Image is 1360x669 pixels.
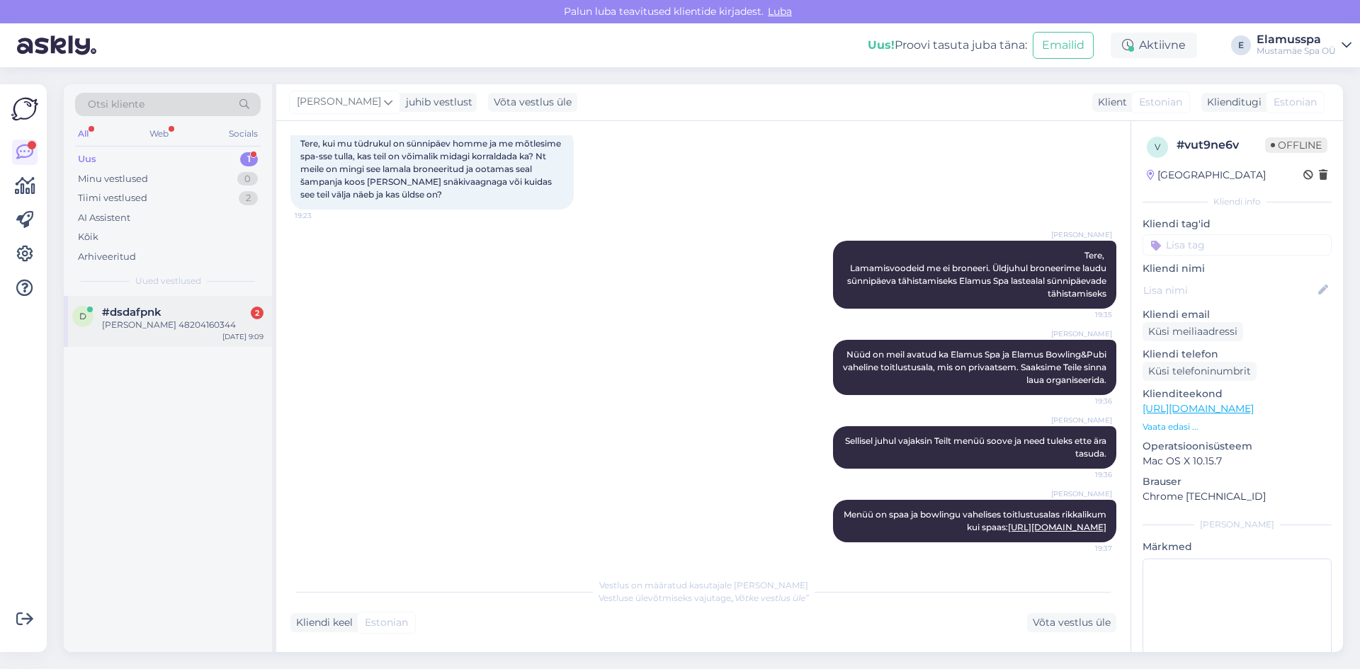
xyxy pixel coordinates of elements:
span: d [79,311,86,321]
span: v [1155,142,1160,152]
p: Mac OS X 10.15.7 [1143,454,1332,469]
span: 19:35 [1059,309,1112,320]
span: [PERSON_NAME] [1051,415,1112,425]
div: [PERSON_NAME] 48204160344 [102,319,263,331]
span: Uued vestlused [135,275,201,287]
span: Nüüd on meil avatud ka Elamus Spa ja Elamus Bowling&Pubi vaheline toitlustusala, mis on privaatse... [843,349,1109,385]
div: AI Assistent [78,211,130,225]
div: Võta vestlus üle [488,93,577,112]
span: Luba [764,5,796,18]
a: [URL][DOMAIN_NAME] [1008,522,1106,532]
span: Offline [1265,137,1327,153]
div: Mustamäe Spa OÜ [1257,45,1336,57]
div: Minu vestlused [78,172,148,186]
span: Tere, kui mu tüdrukul on sünnipäev homme ja me mõtlesime spa-sse tulla, kas teil on võimalik mida... [300,138,563,200]
div: Küsi meiliaadressi [1143,322,1243,341]
div: Võta vestlus üle [1027,613,1116,632]
input: Lisa tag [1143,234,1332,256]
div: 2 [239,191,258,205]
div: 2 [251,307,263,319]
span: 19:36 [1059,396,1112,406]
div: Arhiveeritud [78,250,136,264]
span: 19:36 [1059,469,1112,480]
p: Vaata edasi ... [1143,421,1332,433]
i: „Võtke vestlus üle” [731,593,809,603]
div: # vut9ne6v [1177,137,1265,154]
div: Kõik [78,230,98,244]
span: 19:23 [295,210,348,221]
div: Kliendi info [1143,195,1332,208]
span: Estonian [1274,95,1317,110]
span: Otsi kliente [88,97,144,112]
div: [GEOGRAPHIC_DATA] [1147,168,1266,183]
div: Küsi telefoninumbrit [1143,362,1257,381]
a: ElamusspaMustamäe Spa OÜ [1257,34,1351,57]
div: Klienditugi [1201,95,1262,110]
div: Socials [226,125,261,143]
span: Vestluse ülevõtmiseks vajutage [599,593,809,603]
div: Elamusspa [1257,34,1336,45]
span: Estonian [365,615,408,630]
p: Chrome [TECHNICAL_ID] [1143,489,1332,504]
p: Brauser [1143,474,1332,489]
div: juhib vestlust [400,95,472,110]
span: [PERSON_NAME] [1051,488,1112,499]
span: Estonian [1139,95,1182,110]
p: Kliendi tag'id [1143,217,1332,231]
div: Proovi tasuta juba täna: [868,37,1027,54]
span: [PERSON_NAME] [1051,229,1112,240]
div: Web [147,125,171,143]
div: E [1231,35,1251,55]
a: [URL][DOMAIN_NAME] [1143,402,1254,415]
div: [DATE] 9:09 [222,331,263,342]
input: Lisa nimi [1143,282,1315,298]
div: Aktiivne [1111,33,1197,58]
span: [PERSON_NAME] [297,94,381,110]
button: Emailid [1033,32,1094,59]
img: Askly Logo [11,96,38,122]
div: Uus [78,152,96,166]
div: Klient [1092,95,1127,110]
p: Kliendi telefon [1143,347,1332,362]
div: 0 [237,172,258,186]
div: Tiimi vestlused [78,191,147,205]
p: Kliendi nimi [1143,261,1332,276]
div: All [75,125,91,143]
span: Menüü on spaa ja bowlingu vahelises toitlustusalas rikkalikum kui spaas: [844,509,1109,532]
p: Märkmed [1143,539,1332,554]
span: [PERSON_NAME] [1051,328,1112,339]
div: 1 [240,152,258,166]
span: Sellisel juhul vajaksin Teilt menüü soove ja need tuleks ette ära tasuda. [845,435,1109,459]
div: [PERSON_NAME] [1143,518,1332,531]
p: Operatsioonisüsteem [1143,439,1332,454]
b: Uus! [868,38,895,52]
p: Kliendi email [1143,307,1332,322]
span: 19:37 [1059,543,1112,554]
div: Kliendi keel [290,615,353,630]
span: Vestlus on määratud kasutajale [PERSON_NAME] [599,580,808,590]
span: #dsdafpnk [102,306,161,319]
p: Klienditeekond [1143,387,1332,401]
